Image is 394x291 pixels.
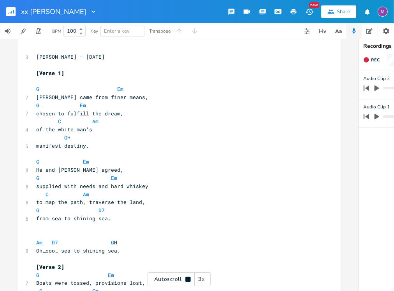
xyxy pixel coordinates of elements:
[148,272,211,286] div: Autoscroll
[371,57,380,63] span: Rec
[363,103,390,111] span: Audio Clip 1
[321,5,356,18] button: Share
[378,7,388,17] div: melindameshad
[301,5,317,19] button: New
[36,142,89,149] span: manifest destiny.
[195,272,209,286] div: 3x
[83,158,89,165] span: Em
[36,158,39,165] span: G
[36,166,123,173] span: He and [PERSON_NAME] agreed,
[36,134,70,141] span: H
[36,53,105,60] span: [PERSON_NAME] – [DATE]
[36,85,39,92] span: G
[64,134,67,141] span: G
[52,29,61,33] div: BPM
[378,3,388,21] button: M
[36,70,64,77] span: [Verse 1]
[111,174,117,181] span: Em
[36,215,111,222] span: from sea to shining sea.
[36,247,120,254] span: Oh…ooo… sea to shining sea.
[36,272,39,279] span: G
[83,191,89,198] span: Am
[90,29,98,33] div: Key
[46,191,49,198] span: C
[337,8,350,15] div: Share
[309,2,319,8] div: New
[363,75,390,82] span: Audio Clip 2
[52,239,58,246] span: D7
[36,126,92,133] span: of the white man’s
[36,174,39,181] span: G
[21,8,86,15] span: xx [PERSON_NAME]
[80,102,86,109] span: Em
[36,199,145,206] span: to map the path, traverse the land,
[108,272,114,279] span: Em
[111,239,114,246] span: G
[36,110,123,117] span: chosen to fulfill the dream,
[36,239,117,246] span: H
[36,183,148,190] span: supplied with needs and hard whiskey
[149,29,171,33] div: Transpose
[360,54,383,66] button: Rec
[92,118,98,125] span: Am
[36,207,39,214] span: G
[36,94,148,101] span: [PERSON_NAME] came from finer means,
[36,279,145,286] span: Boats were tossed, provisions lost,
[36,239,42,246] span: Am
[104,28,130,35] span: Enter a key
[117,85,123,92] span: Em
[36,263,64,270] span: [Verse 2]
[98,207,105,214] span: D7
[58,118,61,125] span: C
[36,102,39,109] span: G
